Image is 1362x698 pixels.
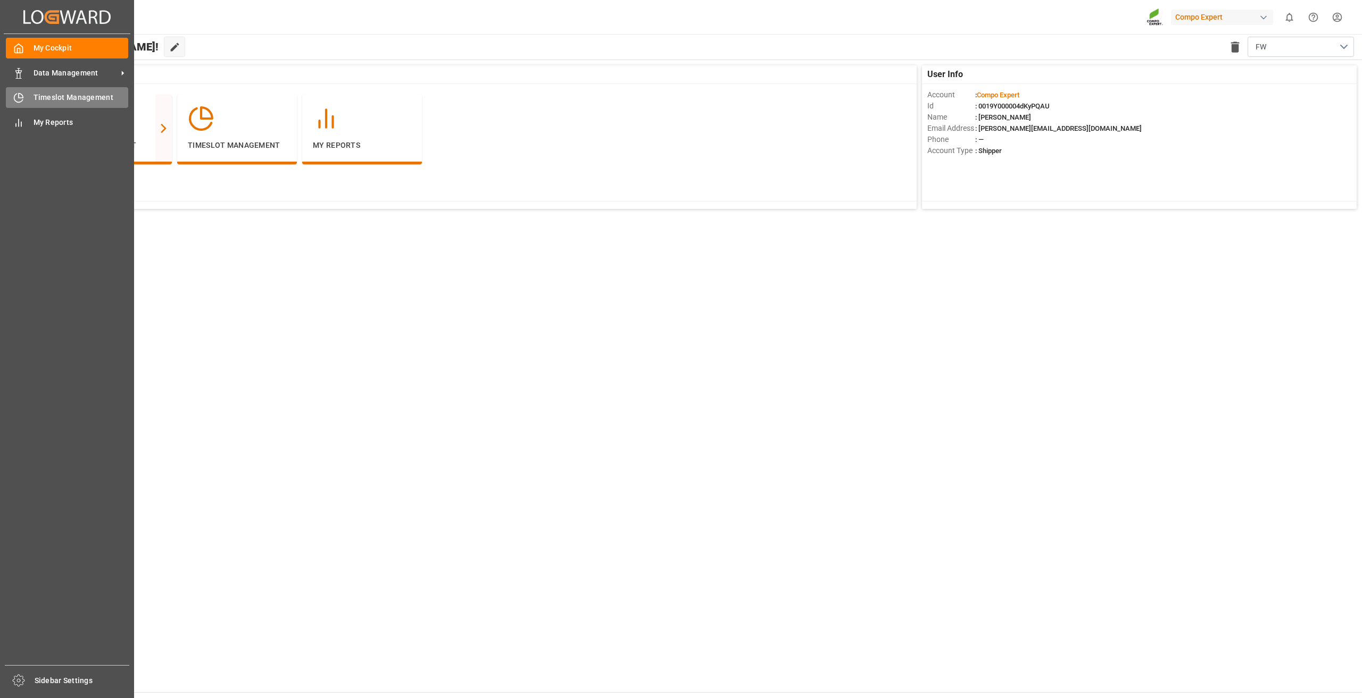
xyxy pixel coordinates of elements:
[188,140,286,151] p: Timeslot Management
[975,124,1142,132] span: : [PERSON_NAME][EMAIL_ADDRESS][DOMAIN_NAME]
[1248,37,1354,57] button: open menu
[34,68,118,79] span: Data Management
[927,145,975,156] span: Account Type
[6,38,128,58] a: My Cockpit
[34,117,129,128] span: My Reports
[1256,41,1266,53] span: FW
[927,112,975,123] span: Name
[975,147,1002,155] span: : Shipper
[1171,7,1277,27] button: Compo Expert
[1147,8,1164,27] img: Screenshot%202023-09-29%20at%2010.02.21.png_1712312052.png
[6,112,128,132] a: My Reports
[975,91,1019,99] span: :
[927,123,975,134] span: Email Address
[35,675,130,686] span: Sidebar Settings
[975,102,1050,110] span: : 0019Y000004dKyPQAU
[927,89,975,100] span: Account
[34,92,129,103] span: Timeslot Management
[6,87,128,108] a: Timeslot Management
[313,140,411,151] p: My Reports
[927,134,975,145] span: Phone
[975,113,1031,121] span: : [PERSON_NAME]
[34,43,129,54] span: My Cockpit
[975,136,984,144] span: : —
[1301,5,1325,29] button: Help Center
[977,91,1019,99] span: Compo Expert
[1171,10,1273,25] div: Compo Expert
[1277,5,1301,29] button: show 0 new notifications
[927,100,975,112] span: Id
[927,68,963,81] span: User Info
